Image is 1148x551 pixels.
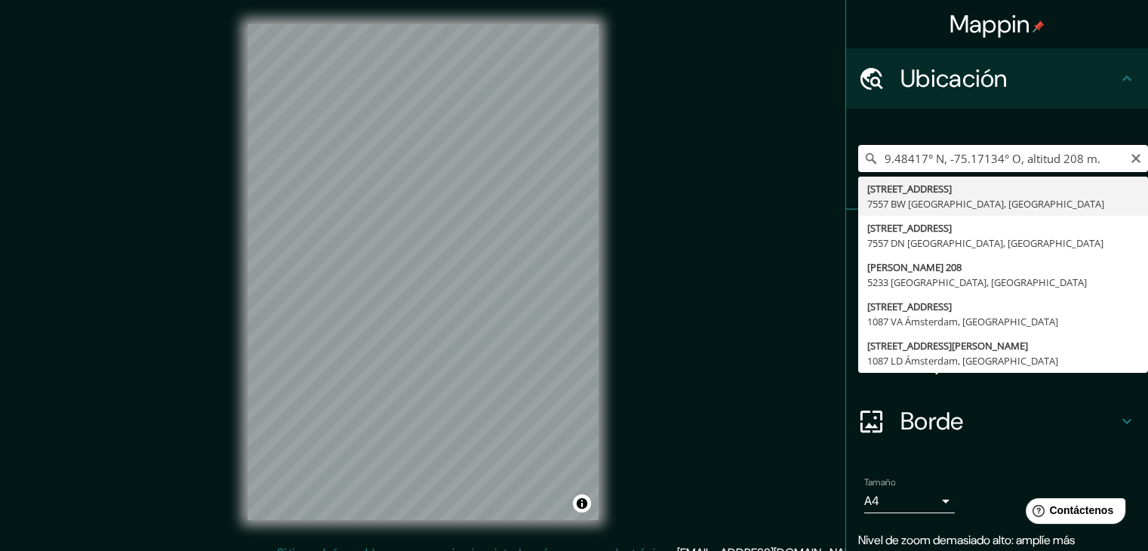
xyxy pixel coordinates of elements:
font: [STREET_ADDRESS] [867,300,952,313]
font: 7557 BW [GEOGRAPHIC_DATA], [GEOGRAPHIC_DATA] [867,197,1104,211]
input: Elige tu ciudad o zona [858,145,1148,172]
font: Ubicación [900,63,1008,94]
font: 1087 VA Ámsterdam, [GEOGRAPHIC_DATA] [867,315,1058,328]
font: [PERSON_NAME] 208 [867,260,962,274]
iframe: Lanzador de widgets de ayuda [1014,492,1131,534]
font: A4 [864,493,879,509]
img: pin-icon.png [1033,20,1045,32]
font: Borde [900,405,964,437]
font: Mappin [949,8,1030,40]
div: Estilo [846,270,1148,331]
font: 7557 DN [GEOGRAPHIC_DATA], [GEOGRAPHIC_DATA] [867,236,1103,250]
font: Tamaño [864,476,895,488]
font: 5233 [GEOGRAPHIC_DATA], [GEOGRAPHIC_DATA] [867,275,1087,289]
div: Borde [846,391,1148,451]
button: Activar o desactivar atribución [573,494,591,513]
canvas: Mapa [248,24,599,520]
font: [STREET_ADDRESS] [867,182,952,195]
button: Claro [1130,150,1142,165]
div: Disposición [846,331,1148,391]
font: [STREET_ADDRESS] [867,221,952,235]
font: [STREET_ADDRESS][PERSON_NAME] [867,339,1028,352]
div: Ubicación [846,48,1148,109]
font: Nivel de zoom demasiado alto: amplíe más [858,532,1075,548]
div: A4 [864,489,955,513]
div: Patas [846,210,1148,270]
font: 1087 LD Ámsterdam, [GEOGRAPHIC_DATA] [867,354,1058,368]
